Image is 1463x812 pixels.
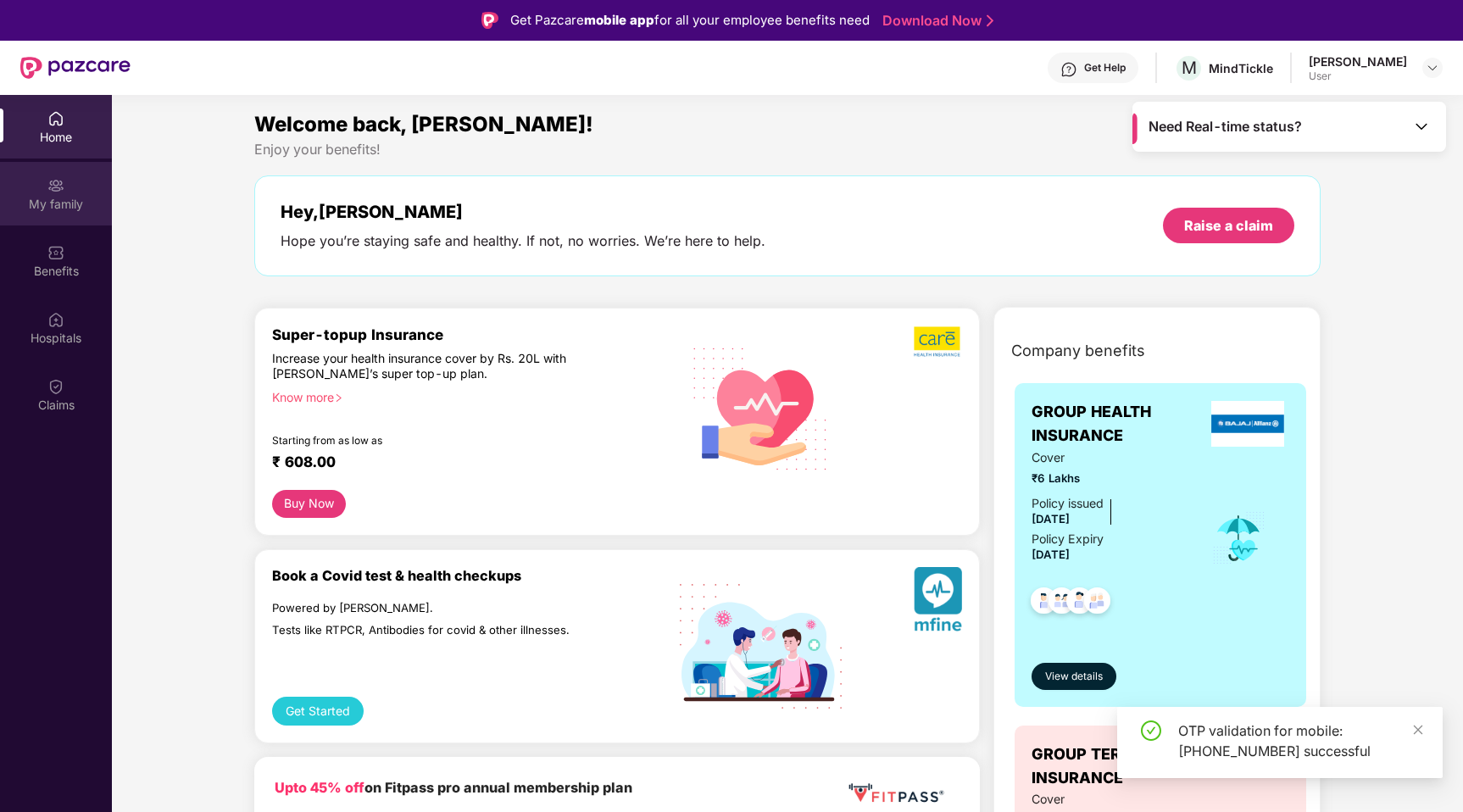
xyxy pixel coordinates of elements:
[1041,582,1082,624] img: svg+xml;base64,PHN2ZyB4bWxucz0iaHR0cDovL3d3dy53My5vcmcvMjAwMC9zdmciIHdpZHRoPSI0OC45MTUiIGhlaWdodD...
[987,12,993,30] img: Stroke
[47,110,64,127] img: svg+xml;base64,PHN2ZyBpZD0iSG9tZSIgeG1sbnM9Imh0dHA6Ly93d3cudzMub3JnLzIwMDAvc3ZnIiB3aWR0aD0iMjAiIG...
[275,779,364,796] b: Upto 45% off
[334,393,343,403] span: right
[1011,339,1145,363] span: Company benefits
[1032,530,1104,548] div: Policy Expiry
[1032,494,1104,513] div: Policy issued
[481,12,498,29] img: Logo
[1076,582,1118,624] img: svg+xml;base64,PHN2ZyB4bWxucz0iaHR0cDovL3d3dy53My5vcmcvMjAwMC9zdmciIHdpZHRoPSI0OC45NDMiIGhlaWdodD...
[1426,61,1439,75] img: svg+xml;base64,PHN2ZyBpZD0iRHJvcGRvd24tMzJ4MzIiIHhtbG5zPSJodHRwOi8vd3d3LnczLm9yZy8yMDAwL3N2ZyIgd2...
[47,311,64,328] img: svg+xml;base64,PHN2ZyBpZD0iSG9zcGl0YWxzIiB4bWxucz0iaHR0cDovL3d3dy53My5vcmcvMjAwMC9zdmciIHdpZHRoPS...
[1032,742,1210,791] span: GROUP TERM LIFE INSURANCE
[680,325,842,490] img: svg+xml;base64,PHN2ZyB4bWxucz0iaHR0cDovL3d3dy53My5vcmcvMjAwMC9zdmciIHhtbG5zOnhsaW5rPSJodHRwOi8vd3...
[1032,548,1070,561] span: [DATE]
[254,141,1321,159] div: Enjoy your benefits!
[914,325,962,358] img: b5dec4f62d2307b9de63beb79f102df3.png
[1045,669,1103,685] span: View details
[1032,663,1116,690] button: View details
[1059,582,1100,624] img: svg+xml;base64,PHN2ZyB4bWxucz0iaHR0cDovL3d3dy53My5vcmcvMjAwMC9zdmciIHdpZHRoPSI0OC45NDMiIGhlaWdodD...
[272,623,602,638] div: Tests like RTPCR, Antibodies for covid & other illnesses.
[1412,724,1424,736] span: close
[272,601,602,616] div: Powered by [PERSON_NAME].
[254,112,593,136] span: Welcome back, [PERSON_NAME]!
[1060,61,1077,78] img: svg+xml;base64,PHN2ZyBpZD0iSGVscC0zMngzMiIgeG1sbnM9Imh0dHA6Ly93d3cudzMub3JnLzIwMDAvc3ZnIiB3aWR0aD...
[1413,118,1430,135] img: Toggle Icon
[1309,70,1407,83] div: User
[1178,720,1422,761] div: OTP validation for mobile: [PHONE_NUMBER] successful
[272,325,675,343] div: Super-topup Insurance
[47,177,64,194] img: svg+xml;base64,PHN2ZyB3aWR0aD0iMjAiIGhlaWdodD0iMjAiIHZpZXdCb3g9IjAgMCAyMCAyMCIgZmlsbD0ibm9uZSIgeG...
[1209,60,1273,76] div: MindTickle
[1032,470,1188,487] span: ₹6 Lakhs
[272,567,675,584] div: Book a Covid test & health checkups
[1211,401,1284,447] img: insurerLogo
[272,434,603,446] div: Starting from as low as
[275,779,632,796] b: on Fitpass pro annual membership plan
[281,232,765,250] div: Hope you’re staying safe and healthy. If not, no worries. We’re here to help.
[510,10,870,31] div: Get Pazcare for all your employee benefits need
[1309,53,1407,70] div: [PERSON_NAME]
[584,12,654,28] strong: mobile app
[1211,510,1266,566] img: icon
[47,378,64,395] img: svg+xml;base64,PHN2ZyBpZD0iQ2xhaW0iIHhtbG5zPSJodHRwOi8vd3d3LnczLm9yZy8yMDAwL3N2ZyIgd2lkdGg9IjIwIi...
[272,351,602,382] div: Increase your health insurance cover by Rs. 20L with [PERSON_NAME]’s super top-up plan.
[1032,400,1206,448] span: GROUP HEALTH INSURANCE
[1182,58,1197,78] span: M
[20,57,131,79] img: New Pazcare Logo
[1149,118,1302,136] span: Need Real-time status?
[272,390,665,402] div: Know more
[1141,720,1161,741] span: check-circle
[272,697,364,726] button: Get Started
[914,567,962,637] img: svg+xml;base64,PHN2ZyB4bWxucz0iaHR0cDovL3d3dy53My5vcmcvMjAwMC9zdmciIHhtbG5zOnhsaW5rPSJodHRwOi8vd3...
[272,453,658,473] div: ₹ 608.00
[1084,61,1126,75] div: Get Help
[1184,216,1273,235] div: Raise a claim
[1032,512,1070,526] span: [DATE]
[882,12,988,30] a: Download Now
[1032,790,1188,809] span: Cover
[281,202,765,222] div: Hey, [PERSON_NAME]
[1023,582,1065,624] img: svg+xml;base64,PHN2ZyB4bWxucz0iaHR0cDovL3d3dy53My5vcmcvMjAwMC9zdmciIHdpZHRoPSI0OC45NDMiIGhlaWdodD...
[272,490,346,518] button: Buy Now
[1032,448,1188,467] span: Cover
[680,584,842,709] img: svg+xml;base64,PHN2ZyB4bWxucz0iaHR0cDovL3d3dy53My5vcmcvMjAwMC9zdmciIHdpZHRoPSIxOTIiIGhlaWdodD0iMT...
[47,244,64,261] img: svg+xml;base64,PHN2ZyBpZD0iQmVuZWZpdHMiIHhtbG5zPSJodHRwOi8vd3d3LnczLm9yZy8yMDAwL3N2ZyIgd2lkdGg9Ij...
[845,777,947,809] img: fppp.png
